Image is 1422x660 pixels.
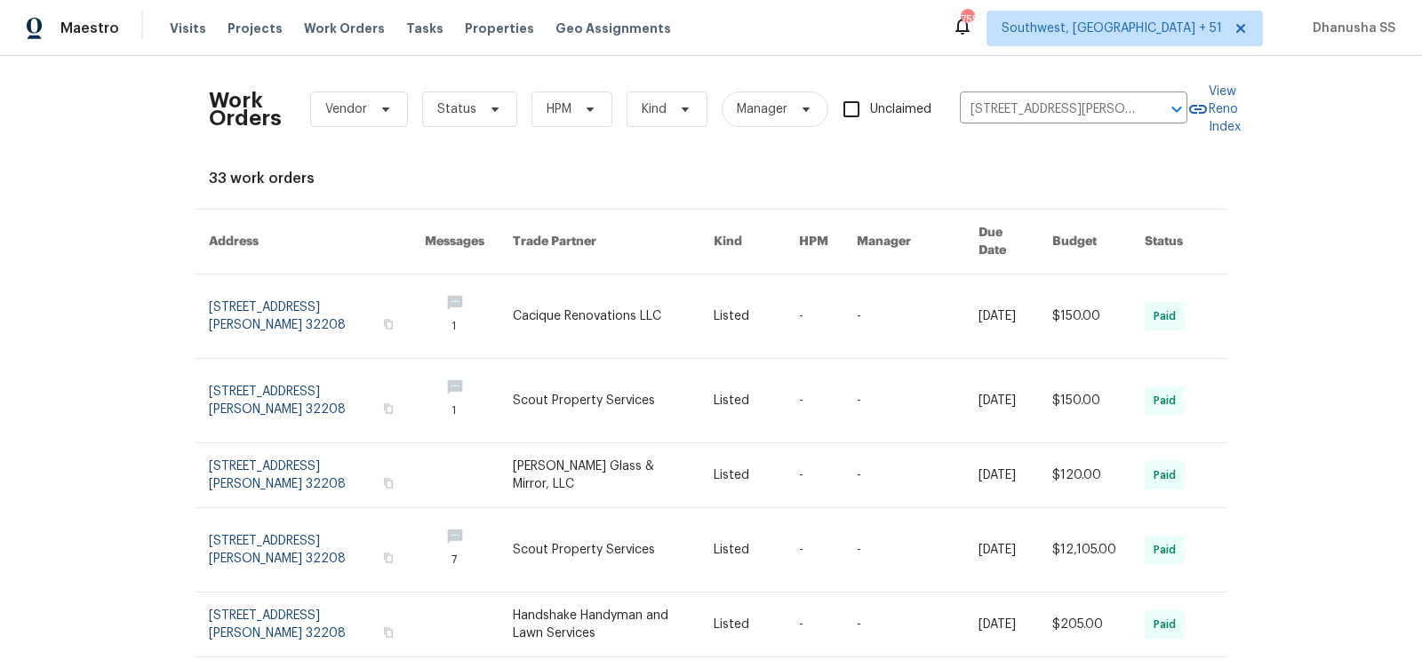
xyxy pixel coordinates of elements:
td: Listed [699,274,785,359]
button: Copy Address [380,550,396,566]
h2: Work Orders [209,91,282,127]
td: - [785,359,843,443]
td: Listed [699,508,785,592]
button: Copy Address [380,316,396,332]
td: - [785,274,843,359]
span: Dhanusha SS [1306,20,1395,37]
span: Geo Assignments [555,20,671,37]
th: Due Date [964,210,1039,274]
div: 755 [961,11,973,28]
span: Unclaimed [870,100,931,119]
button: Copy Address [380,624,396,640]
th: Kind [699,210,785,274]
span: Tasks [406,22,443,35]
td: - [843,508,964,592]
span: Manager [737,100,787,118]
th: HPM [785,210,843,274]
td: Cacique Renovations LLC [499,274,699,359]
td: - [843,592,964,657]
span: Visits [170,20,206,37]
span: Projects [228,20,283,37]
span: Southwest, [GEOGRAPHIC_DATA] + 51 [1002,20,1222,37]
th: Trade Partner [499,210,699,274]
td: Listed [699,359,785,443]
span: Maestro [60,20,119,37]
th: Manager [843,210,964,274]
th: Status [1130,210,1227,274]
td: Listed [699,443,785,508]
td: Scout Property Services [499,359,699,443]
td: - [843,443,964,508]
input: Enter in an address [960,96,1138,123]
td: - [785,443,843,508]
span: Status [437,100,476,118]
td: - [785,592,843,657]
th: Budget [1038,210,1130,274]
td: - [843,274,964,359]
th: Address [195,210,411,274]
span: Properties [465,20,534,37]
div: 33 work orders [209,170,1213,187]
span: Vendor [325,100,367,118]
td: Scout Property Services [499,508,699,592]
td: Listed [699,592,785,657]
button: Copy Address [380,401,396,417]
span: HPM [547,100,571,118]
button: Open [1164,97,1189,122]
td: - [785,508,843,592]
td: - [843,359,964,443]
a: View Reno Index [1187,83,1241,136]
span: Work Orders [304,20,385,37]
th: Messages [411,210,499,274]
td: Handshake Handyman and Lawn Services [499,592,699,657]
button: Copy Address [380,475,396,491]
td: [PERSON_NAME] Glass & Mirror, LLC [499,443,699,508]
span: Kind [642,100,667,118]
